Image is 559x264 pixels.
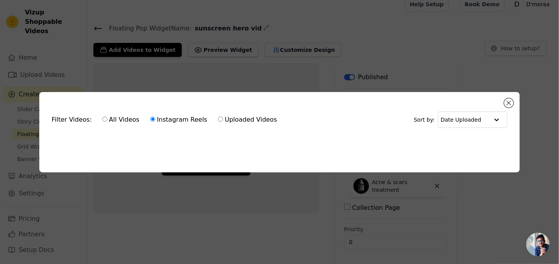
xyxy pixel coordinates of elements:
[102,115,140,125] label: All Videos
[52,111,281,129] div: Filter Videos:
[504,98,513,108] button: Close modal
[526,233,550,256] a: Open chat
[150,115,207,125] label: Instagram Reels
[414,112,508,128] div: Sort by:
[218,115,277,125] label: Uploaded Videos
